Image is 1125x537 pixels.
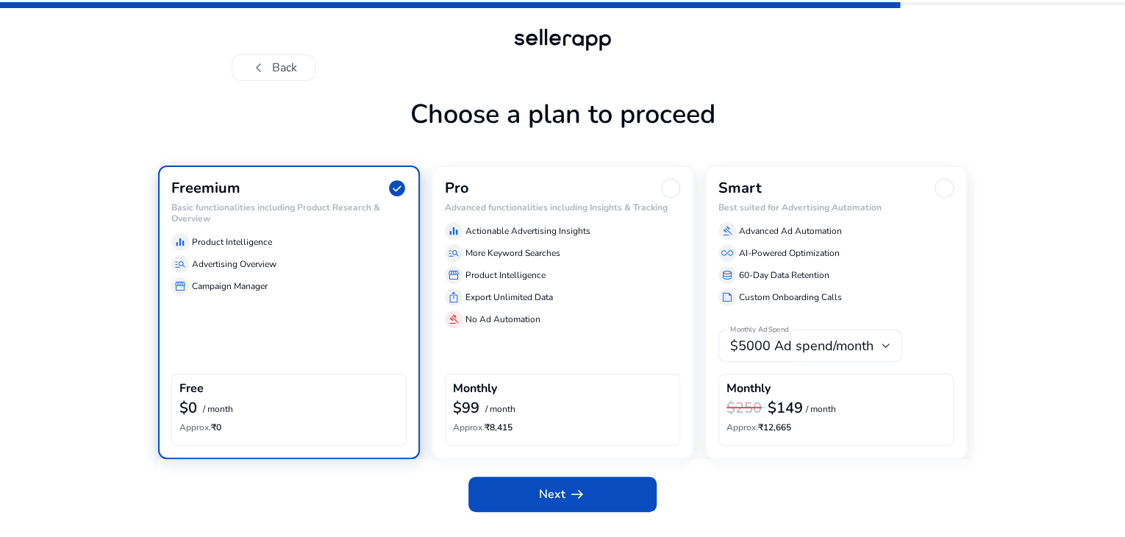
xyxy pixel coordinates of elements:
h3: Pro [445,179,469,197]
span: equalizer [174,236,186,248]
span: $5000 Ad spend/month [730,337,874,355]
p: Custom Onboarding Calls [739,291,842,304]
span: Approx. [179,422,211,433]
mat-label: Monthly Ad Spend [730,325,788,335]
span: chevron_left [250,59,268,77]
p: Advanced Ad Automation [739,224,842,238]
p: No Ad Automation [465,313,540,326]
h4: Free [179,382,204,396]
b: $149 [768,398,803,418]
p: Export Unlimited Data [465,291,553,304]
h6: Advanced functionalities including Insights & Tracking [445,202,680,213]
p: / month [806,405,836,414]
h3: Freemium [171,179,240,197]
span: gavel [721,225,733,237]
span: Approx. [453,422,485,433]
p: Product Intelligence [465,268,546,282]
p: Product Intelligence [192,235,272,249]
h3: Smart [718,179,762,197]
p: Actionable Advertising Insights [465,224,590,238]
span: ios_share [448,291,460,303]
span: arrow_right_alt [568,486,586,503]
h6: Best suited for Advertising Automation [718,202,954,213]
p: AI-Powered Optimization [739,246,840,260]
span: all_inclusive [721,247,733,259]
h3: $250 [726,399,762,417]
h4: Monthly [453,382,497,396]
p: Campaign Manager [192,280,268,293]
h6: ₹12,665 [726,422,946,433]
span: summarize [721,291,733,303]
p: 60-Day Data Retention [739,268,829,282]
h6: ₹8,415 [453,422,672,433]
span: check_circle [387,179,407,198]
span: storefront [448,269,460,281]
button: chevron_leftBack [232,54,315,81]
b: $0 [179,398,197,418]
span: manage_search [448,247,460,259]
p: / month [203,405,233,414]
span: database [721,269,733,281]
p: / month [485,405,515,414]
h6: Basic functionalities including Product Research & Overview [171,202,407,224]
p: More Keyword Searches [465,246,560,260]
h4: Monthly [726,382,771,396]
button: Nextarrow_right_alt [468,477,657,512]
b: $99 [453,398,479,418]
span: Approx. [726,422,758,433]
span: Next [539,486,586,503]
span: manage_search [174,258,186,270]
span: gavel [448,313,460,325]
span: equalizer [448,225,460,237]
h6: ₹0 [179,422,399,433]
p: Advertising Overview [192,257,276,271]
span: storefront [174,280,186,292]
h1: Choose a plan to proceed [158,99,967,166]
